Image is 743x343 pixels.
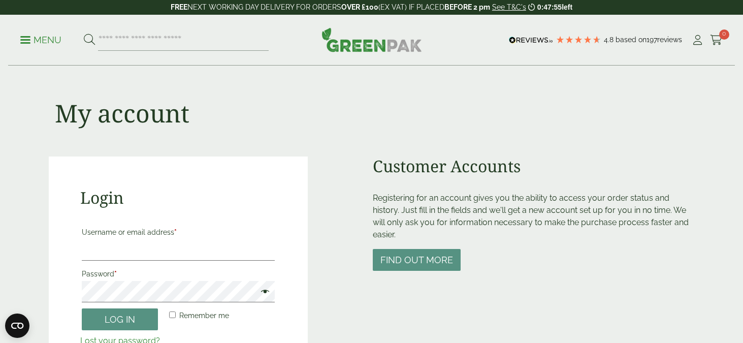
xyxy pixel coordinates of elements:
img: REVIEWS.io [509,37,553,44]
p: Menu [20,34,61,46]
a: See T&C's [492,3,526,11]
strong: BEFORE 2 pm [444,3,490,11]
img: GreenPak Supplies [321,27,422,52]
span: Remember me [179,311,229,320]
span: Based on [616,36,647,44]
h2: Login [80,188,277,207]
strong: FREE [171,3,187,11]
i: Cart [710,35,723,45]
button: Find out more [373,249,461,271]
a: Menu [20,34,61,44]
a: Find out more [373,256,461,265]
button: Log in [82,308,158,330]
span: 0:47:55 [537,3,562,11]
div: 4.79 Stars [556,35,601,44]
label: Username or email address [82,225,275,239]
button: Open CMP widget [5,314,29,338]
h2: Customer Accounts [373,157,694,176]
span: 4.8 [604,36,616,44]
span: left [562,3,572,11]
label: Password [82,267,275,281]
a: 0 [710,33,723,48]
i: My Account [691,35,704,45]
span: reviews [657,36,682,44]
span: 197 [647,36,657,44]
span: 0 [719,29,729,40]
p: Registering for an account gives you the ability to access your order status and history. Just fi... [373,192,694,241]
input: Remember me [169,311,176,318]
strong: OVER £100 [341,3,378,11]
h1: My account [55,99,189,128]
